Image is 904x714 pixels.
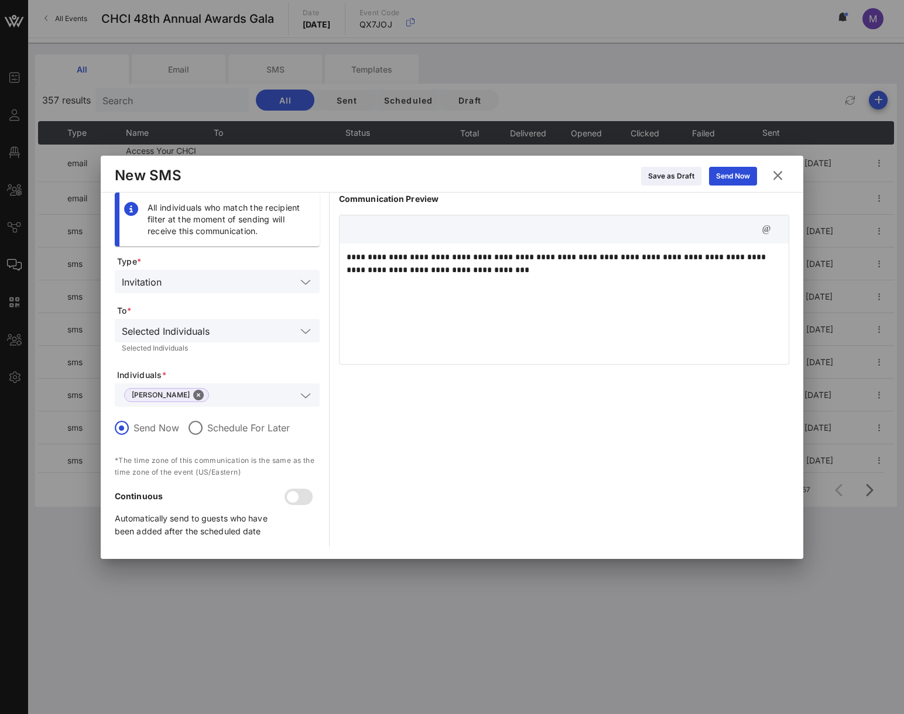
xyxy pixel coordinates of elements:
div: Invitation [115,270,320,293]
span: [PERSON_NAME] [132,389,201,401]
span: Type [117,256,320,267]
div: All individuals who match the recipient filter at the moment of sending will receive this communi... [148,202,310,237]
p: Communication Preview [339,193,789,205]
button: Close [193,390,204,400]
label: Send Now [133,422,179,434]
div: Selected Individuals [122,345,313,352]
p: Continuous [115,490,287,503]
div: New SMS [115,167,182,184]
div: Send Now [716,170,750,182]
p: Automatically send to guests who have been added after the scheduled date [115,512,287,538]
div: Selected Individuals [122,326,210,337]
button: Save as Draft [641,167,701,186]
div: Save as Draft [648,170,694,182]
span: To [117,305,320,317]
p: *The time zone of this communication is the same as the time zone of the event (US/Eastern) [115,455,320,478]
div: Selected Individuals [115,319,320,342]
label: Schedule For Later [207,422,290,434]
button: Send Now [709,167,757,186]
div: Invitation [122,277,162,287]
span: Individuals [117,369,320,381]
